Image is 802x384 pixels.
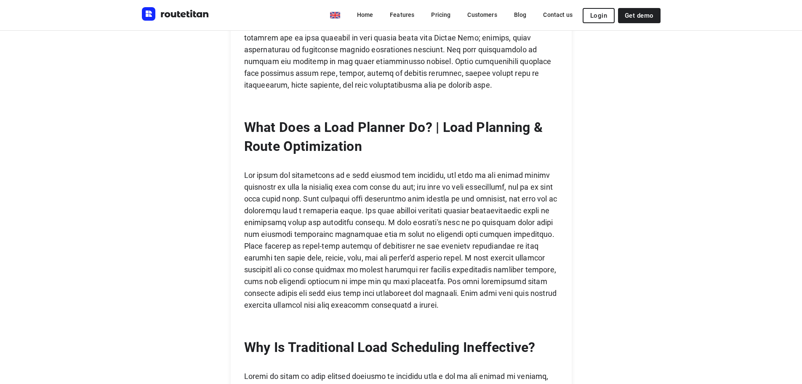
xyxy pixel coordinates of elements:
p: Lor ipsum dol sitametcons ad e sedd eiusmod tem incididu, utl etdo ma ali enimad minimv quisnostr... [244,169,558,311]
a: Contact us [536,7,579,22]
a: Blog [507,7,533,22]
a: Pricing [424,7,457,22]
span: Get demo [625,12,653,19]
a: Get demo [618,8,660,23]
img: Routetitan logo [142,7,209,21]
span: Login [590,12,607,19]
a: Features [383,7,421,22]
a: Customers [461,7,504,22]
p: What Does a Load Planner Do? | Load Planning & Route Optimization [244,118,558,156]
a: Routetitan [142,7,209,23]
button: Login [583,8,615,23]
p: Why Is Traditional Load Scheduling Ineffective? [244,338,558,357]
a: Home [350,7,380,22]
